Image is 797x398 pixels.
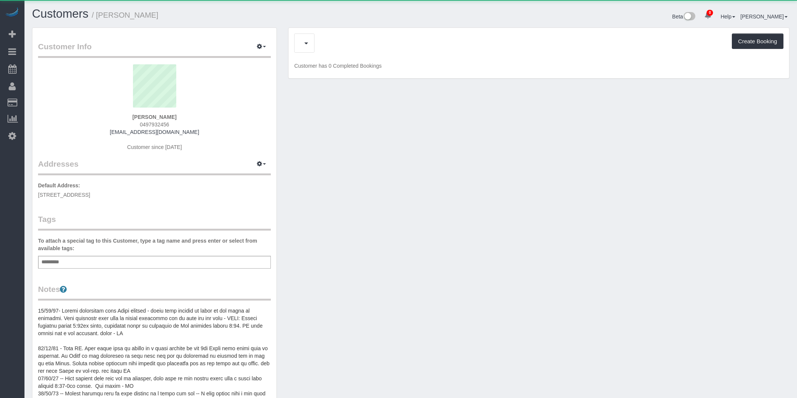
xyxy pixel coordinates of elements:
span: 0 [707,10,713,16]
span: [STREET_ADDRESS] [38,192,90,198]
button: Create Booking [732,33,783,49]
a: Customers [32,7,89,20]
a: 0 [701,8,715,24]
a: [EMAIL_ADDRESS][DOMAIN_NAME] [110,129,199,135]
legend: Notes [38,284,271,301]
img: Automaid Logo [5,8,20,18]
legend: Tags [38,214,271,231]
img: New interface [683,12,695,22]
a: [PERSON_NAME] [741,14,788,20]
label: To attach a special tag to this Customer, type a tag name and press enter or select from availabl... [38,237,271,252]
label: Default Address: [38,182,80,189]
a: Help [721,14,735,20]
small: / [PERSON_NAME] [92,11,159,19]
p: Customer has 0 Completed Bookings [294,62,783,70]
strong: [PERSON_NAME] [132,114,176,120]
span: 0497932456 [140,122,169,128]
span: Customer since [DATE] [127,144,182,150]
a: Beta [672,14,696,20]
legend: Customer Info [38,41,271,58]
